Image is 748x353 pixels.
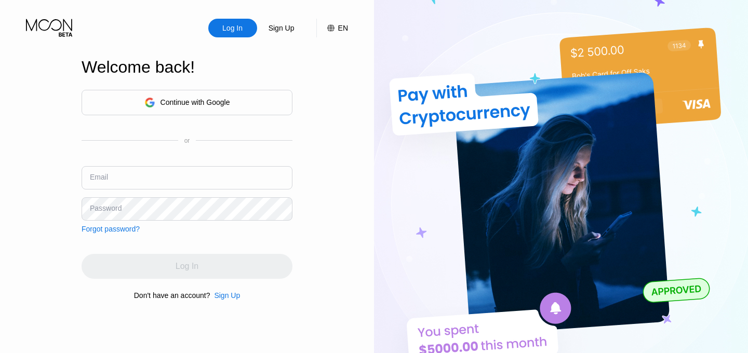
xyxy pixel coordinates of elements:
[82,90,292,115] div: Continue with Google
[214,291,240,300] div: Sign Up
[316,19,348,37] div: EN
[268,23,296,33] div: Sign Up
[82,225,140,233] div: Forgot password?
[90,173,108,181] div: Email
[184,137,190,144] div: or
[257,19,306,37] div: Sign Up
[338,24,348,32] div: EN
[161,98,230,106] div: Continue with Google
[208,19,257,37] div: Log In
[210,291,240,300] div: Sign Up
[90,204,122,212] div: Password
[82,58,292,77] div: Welcome back!
[134,291,210,300] div: Don't have an account?
[221,23,244,33] div: Log In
